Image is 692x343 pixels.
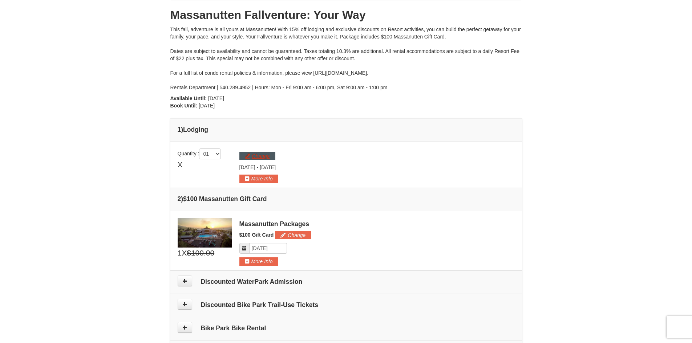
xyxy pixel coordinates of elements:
button: More Info [239,175,278,183]
h4: 2 $100 Massanutten Gift Card [178,195,515,203]
span: Quantity : [178,151,221,156]
span: X [182,248,187,258]
span: [DATE] [260,164,276,170]
div: This fall, adventure is all yours at Massanutten! With 15% off lodging and exclusive discounts on... [170,26,522,91]
img: 6619879-1.jpg [178,218,232,248]
button: Change [239,152,275,160]
span: ) [181,126,183,133]
h4: Discounted Bike Park Trail-Use Tickets [178,301,515,309]
h4: Bike Park Bike Rental [178,324,515,332]
h4: 1 Lodging [178,126,515,133]
button: More Info [239,257,278,265]
span: - [256,164,258,170]
span: $100 Gift Card [239,232,274,238]
span: X [178,159,183,170]
h1: Massanutten Fallventure: Your Way [170,8,522,22]
span: 1 [178,248,182,258]
strong: Available Until: [170,95,207,101]
span: [DATE] [208,95,224,101]
span: [DATE] [199,103,215,109]
h4: Discounted WaterPark Admission [178,278,515,285]
button: Change [275,231,311,239]
strong: Book Until: [170,103,198,109]
span: $100.00 [187,248,214,258]
span: [DATE] [239,164,255,170]
span: ) [181,195,183,203]
div: Massanutten Packages [239,220,515,228]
